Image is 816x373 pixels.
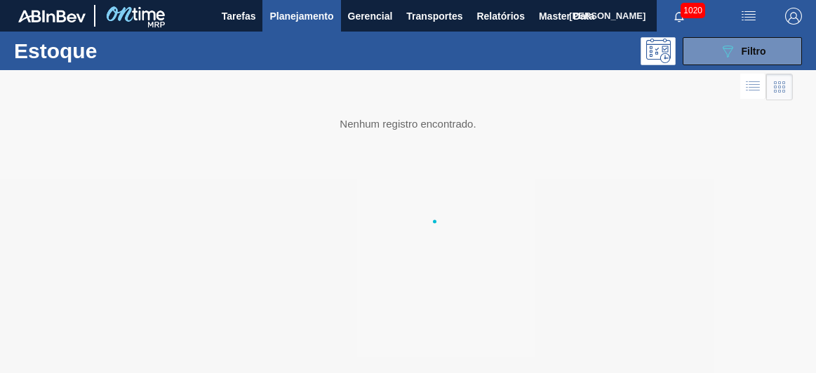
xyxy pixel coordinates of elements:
[406,8,462,25] span: Transportes
[681,3,705,18] span: 1020
[683,37,802,65] button: Filtro
[785,8,802,25] img: Logout
[641,37,676,65] div: Pogramando: nenhum usuário selecionado
[539,8,594,25] span: Master Data
[18,10,86,22] img: TNhmsLtSVTkK8tSr43FrP2fwEKptu5GPRR3wAAAABJRU5ErkJggg==
[476,8,524,25] span: Relatórios
[269,8,333,25] span: Planejamento
[740,8,757,25] img: userActions
[742,46,766,57] span: Filtro
[657,6,702,26] button: Notificações
[348,8,393,25] span: Gerencial
[14,43,203,59] h1: Estoque
[222,8,256,25] span: Tarefas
